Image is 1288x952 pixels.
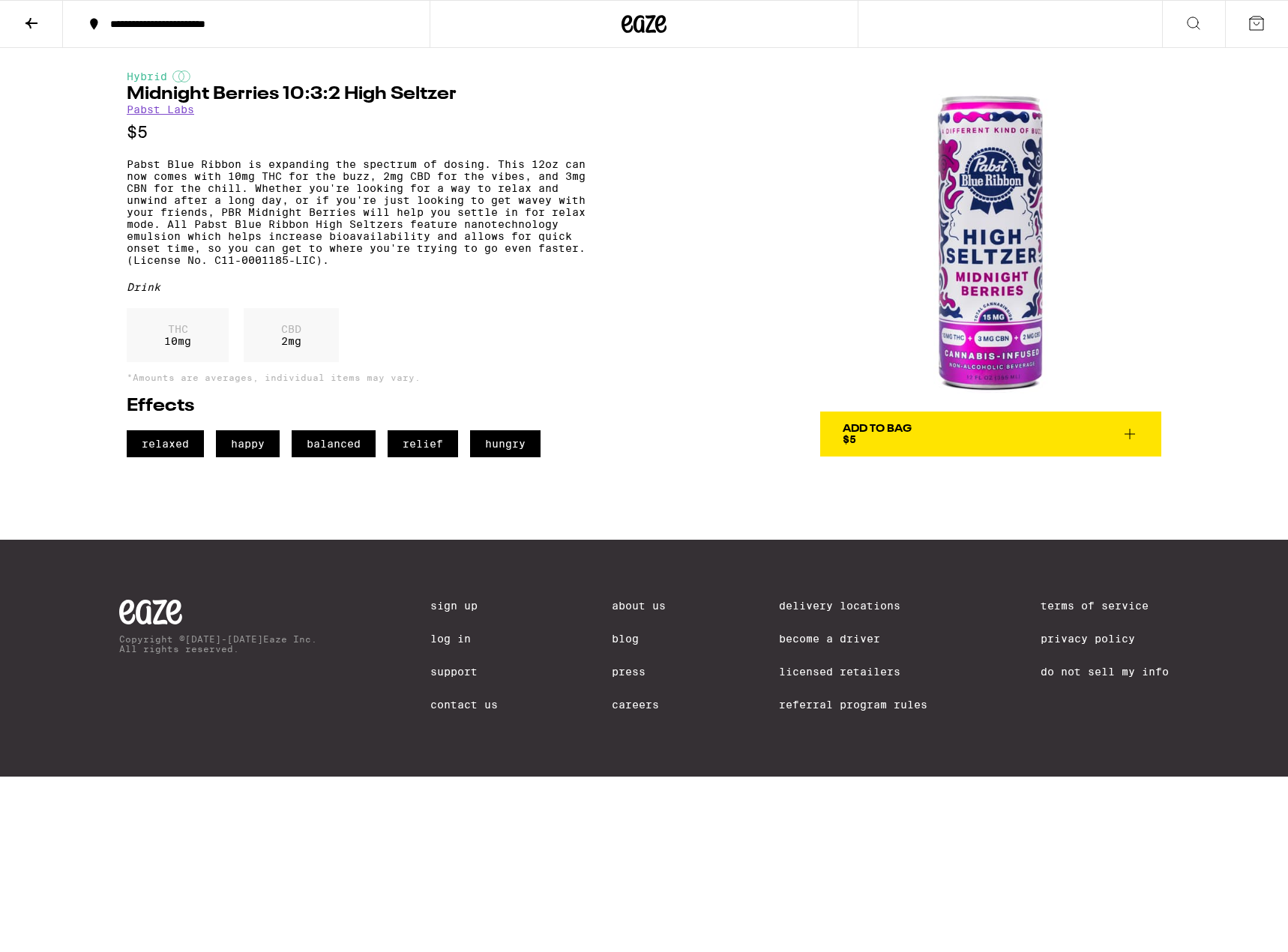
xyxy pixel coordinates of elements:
a: Become a Driver [779,633,927,645]
span: relief [388,430,458,457]
a: Blog [612,633,666,645]
div: Add To Bag [843,424,912,434]
span: hungry [470,430,541,457]
a: Sign Up [430,600,498,612]
img: Pabst Labs - Midnight Berries 10:3:2 High Seltzer [820,70,1161,412]
span: balanced [292,430,376,457]
div: 2 mg [244,308,339,362]
a: Log In [430,633,498,645]
span: $5 [843,433,856,445]
p: Copyright © [DATE]-[DATE] Eaze Inc. All rights reserved. [119,634,317,654]
button: Add To Bag$5 [820,412,1161,457]
a: Referral Program Rules [779,699,927,711]
a: Pabst Labs [127,103,194,115]
a: Careers [612,699,666,711]
div: Hybrid [127,70,592,82]
a: Press [612,666,666,678]
a: About Us [612,600,666,612]
a: Terms of Service [1041,600,1169,612]
a: Licensed Retailers [779,666,927,678]
p: $5 [127,123,592,142]
a: Delivery Locations [779,600,927,612]
span: relaxed [127,430,204,457]
p: Pabst Blue Ribbon is expanding the spectrum of dosing. This 12oz can now comes with 10mg THC for ... [127,158,592,266]
a: Support [430,666,498,678]
p: *Amounts are averages, individual items may vary. [127,373,592,382]
a: Privacy Policy [1041,633,1169,645]
img: hybridColor.svg [172,70,190,82]
p: THC [164,323,191,335]
div: 10 mg [127,308,229,362]
span: happy [216,430,280,457]
h2: Effects [127,397,592,415]
a: Do Not Sell My Info [1041,666,1169,678]
a: Contact Us [430,699,498,711]
div: Drink [127,281,592,293]
p: CBD [281,323,301,335]
h1: Midnight Berries 10:3:2 High Seltzer [127,85,592,103]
